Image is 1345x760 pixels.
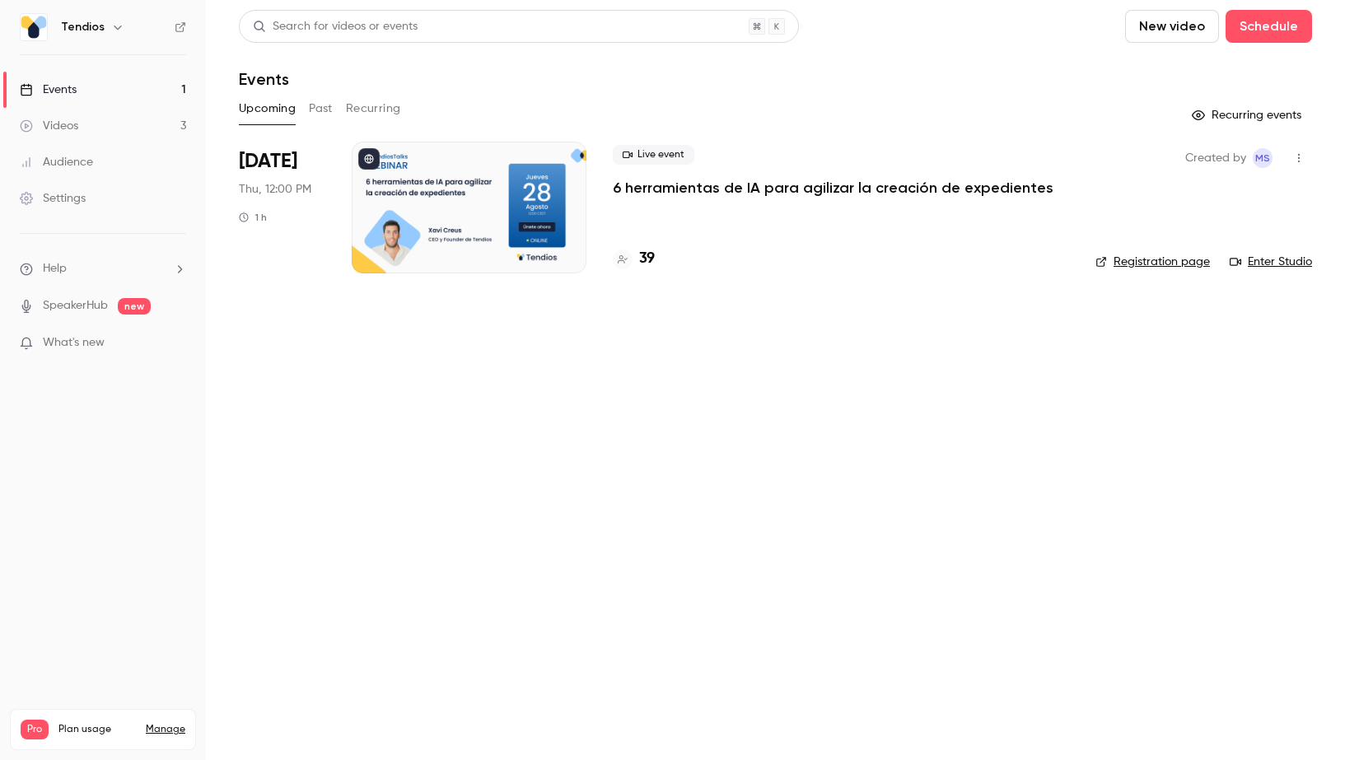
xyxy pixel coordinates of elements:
[61,19,105,35] h6: Tendios
[43,260,67,277] span: Help
[1255,148,1270,168] span: MS
[239,181,311,198] span: Thu, 12:00 PM
[613,248,655,270] a: 39
[58,723,136,736] span: Plan usage
[1230,254,1312,270] a: Enter Studio
[613,178,1053,198] a: 6 herramientas de IA para agilizar la creación de expedientes
[20,118,78,134] div: Videos
[239,96,296,122] button: Upcoming
[1184,102,1312,128] button: Recurring events
[21,720,49,739] span: Pro
[309,96,333,122] button: Past
[1253,148,1273,168] span: Maria Serra
[239,148,297,175] span: [DATE]
[20,154,93,170] div: Audience
[1095,254,1210,270] a: Registration page
[1185,148,1246,168] span: Created by
[1125,10,1219,43] button: New video
[43,297,108,315] a: SpeakerHub
[20,190,86,207] div: Settings
[239,142,325,273] div: Aug 28 Thu, 12:00 PM (Europe/Madrid)
[43,334,105,352] span: What's new
[239,211,267,224] div: 1 h
[253,18,418,35] div: Search for videos or events
[21,14,47,40] img: Tendios
[346,96,401,122] button: Recurring
[1226,10,1312,43] button: Schedule
[639,248,655,270] h4: 39
[118,298,151,315] span: new
[146,723,185,736] a: Manage
[20,260,186,277] li: help-dropdown-opener
[20,82,77,98] div: Events
[239,69,289,89] h1: Events
[613,145,694,165] span: Live event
